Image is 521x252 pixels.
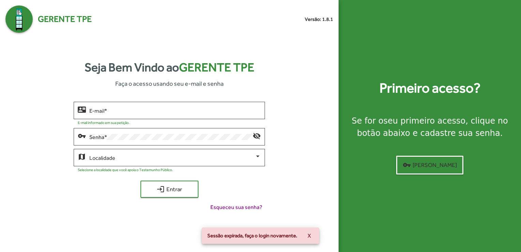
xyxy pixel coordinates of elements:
span: Faça o acesso usando seu e-mail e senha [115,79,224,88]
mat-icon: map [78,152,86,160]
button: [PERSON_NAME] [396,156,463,174]
strong: seu primeiro acesso [383,116,465,126]
span: Gerente TPE [179,60,254,74]
span: Esqueceu sua senha? [210,203,262,211]
span: Entrar [147,183,192,195]
span: [PERSON_NAME] [403,159,457,171]
mat-icon: vpn_key [78,131,86,140]
button: X [302,229,316,242]
mat-icon: login [157,185,165,193]
mat-icon: visibility_off [253,131,261,140]
button: Entrar [140,181,198,198]
mat-hint: E-mail informado em sua petição. [78,121,130,125]
small: Versão: 1.8.1 [305,16,333,23]
span: Sessão expirada, faça o login novamente. [207,232,297,239]
span: Gerente TPE [38,13,92,26]
mat-hint: Selecione a localidade que você apoia o Testemunho Público. [78,168,173,172]
span: X [308,229,311,242]
div: Se for o , clique no botão abaixo e cadastre sua senha. [347,115,513,139]
strong: Seja Bem Vindo ao [85,58,254,76]
strong: Primeiro acesso? [379,78,480,98]
mat-icon: contact_mail [78,105,86,113]
img: Logo Gerente [5,5,33,33]
mat-icon: vpn_key [403,161,411,169]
